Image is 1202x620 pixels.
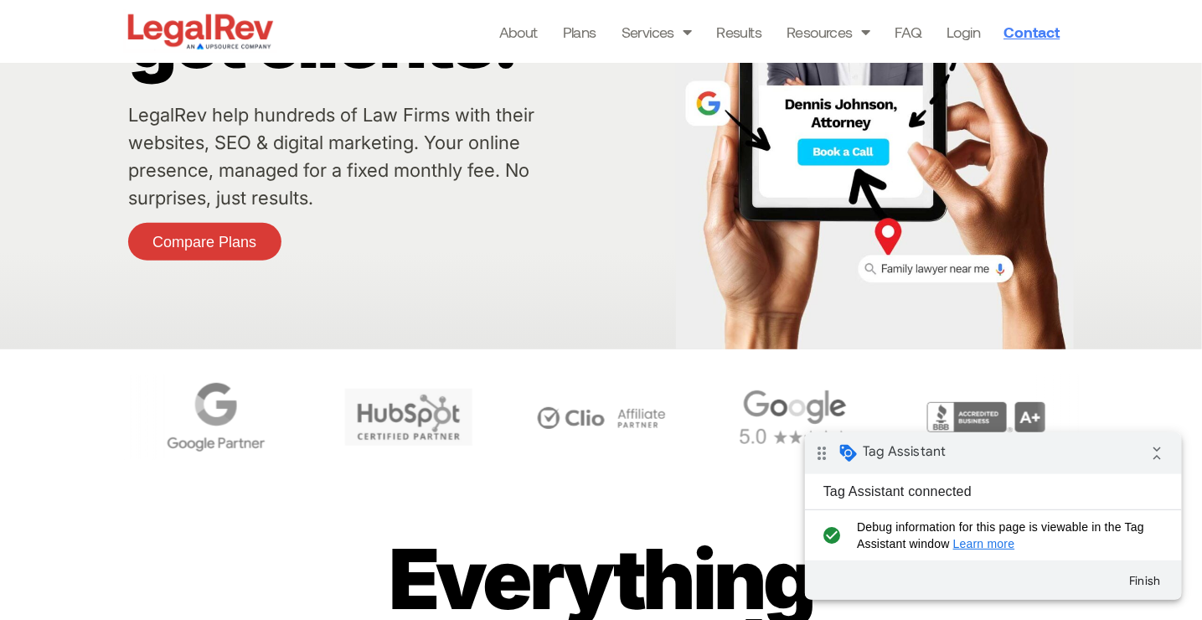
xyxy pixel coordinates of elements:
div: 6 / 6 [509,375,694,460]
a: Results [716,20,761,44]
a: Resources [787,20,869,44]
div: 4 / 6 [124,375,308,460]
div: 5 / 6 [317,375,501,460]
i: check_circle [13,86,41,120]
div: 2 / 6 [895,375,1079,460]
a: Learn more [148,105,210,118]
a: LegalRev help hundreds of Law Firms with their websites, SEO & digital marketing. Your online pre... [128,104,534,209]
span: Tag Assistant [58,11,141,28]
a: Plans [563,20,596,44]
a: Services [622,20,692,44]
a: Compare Plans [128,223,281,261]
a: About [499,20,538,44]
a: Contact [997,18,1070,45]
div: Carousel [124,375,1079,460]
span: Debug information for this page is viewable in the Tag Assistant window [52,86,349,120]
a: Login [947,20,980,44]
div: 1 / 6 [702,375,886,460]
nav: Menu [499,20,981,44]
button: Finish [310,133,370,163]
i: Collapse debug badge [335,4,369,38]
span: Contact [1003,24,1060,39]
a: FAQ [895,20,921,44]
span: Compare Plans [152,235,256,250]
